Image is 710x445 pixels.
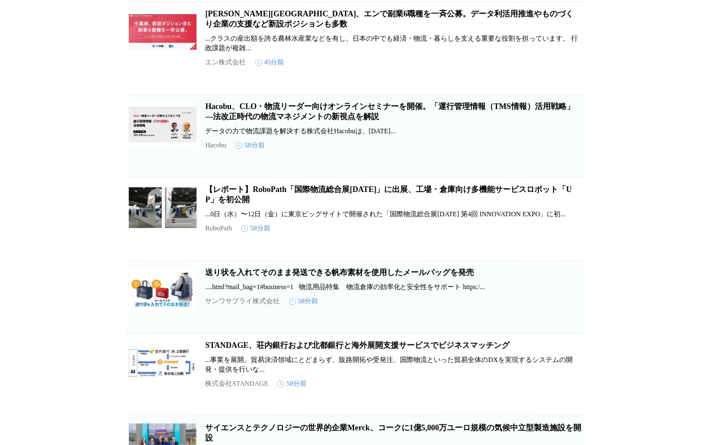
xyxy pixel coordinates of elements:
[129,185,197,230] img: 【レポート】RoboPath「国際物流総合展2025」に出展、工場・倉庫向け多機能サービスロボット「UP」を初公開
[206,126,582,136] p: データの力で物流課題を解決する株式会社Hacobuは、[DATE]...
[129,268,197,313] img: 送り状を入れてそのまま発送できる帆布素材を使用したメールバッグを発売
[129,9,197,54] img: 千葉県、エンで副業6職種を一斉公募。データ利活用推進やものづくり企業の支援など新設ポジションも多数
[277,379,307,389] time: 58分前
[206,379,269,389] p: 株式会社STANDAGE
[206,224,232,233] p: RoboPath
[206,282,582,292] p: ....html?mail_bag=1#business=1 物流用品特集 物流倉庫の効率化と安全性をサポート https:/...
[206,355,582,374] p: ...事業を展開。貿易決済領域にとどまらず、販路開拓や受発注、国際物流といった貿易全体のDXを実現するシステムの開発・提供を行いな...
[206,141,226,150] p: Hacobu
[255,58,285,67] time: 45分前
[206,58,246,67] p: エン株式会社
[206,210,582,219] p: ...0日（水）〜12日（金）に東京ビッグサイトで開催された「国際物流総合展[DATE] 第4回 INNOVATION EXPO」に初...
[206,341,510,350] a: STANDAGE、荘内銀行および北都銀行と海外展開支援サービスでビジネスマッチング
[289,296,319,306] time: 58分前
[129,341,197,386] img: STANDAGE、荘内銀行および北都銀行と海外展開支援サービスでビジネスマッチング
[129,102,197,147] img: Hacobu、CLO・物流リーダー向けオンラインセミナーを開催。「運行管理情報（TMS情報）活用戦略」―法改正時代の物流マネジメントの新視点を解説
[206,102,574,121] a: Hacobu、CLO・物流リーダー向けオンラインセミナーを開催。「運行管理情報（TMS情報）活用戦略」―法改正時代の物流マネジメントの新視点を解説
[236,141,265,150] time: 58分前
[241,224,271,233] time: 58分前
[206,34,582,53] p: ...クラスの産出額を誇る農林水産業などを有し、日本の中でも経済・物流・暮らしを支える重要な役割を担っています。 行政課題が複雑...
[206,268,474,277] a: 送り状を入れてそのまま発送できる帆布素材を使用したメールバッグを発売
[206,185,572,204] a: 【レポート】RoboPath「国際物流総合展[DATE]」に出展、工場・倉庫向け多機能サービスロボット「UP」を初公開
[206,424,582,442] a: サイエンスとテクノロジーの世界的企業Merck、コークに1億5,000万ユーロ規模の気候中立型製造施設を開設
[206,10,574,28] a: [PERSON_NAME][GEOGRAPHIC_DATA]、エンで副業6職種を一斉公募。データ利活用推進やものづくり企業の支援など新設ポジションも多数
[206,296,280,306] p: サンワサプライ株式会社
